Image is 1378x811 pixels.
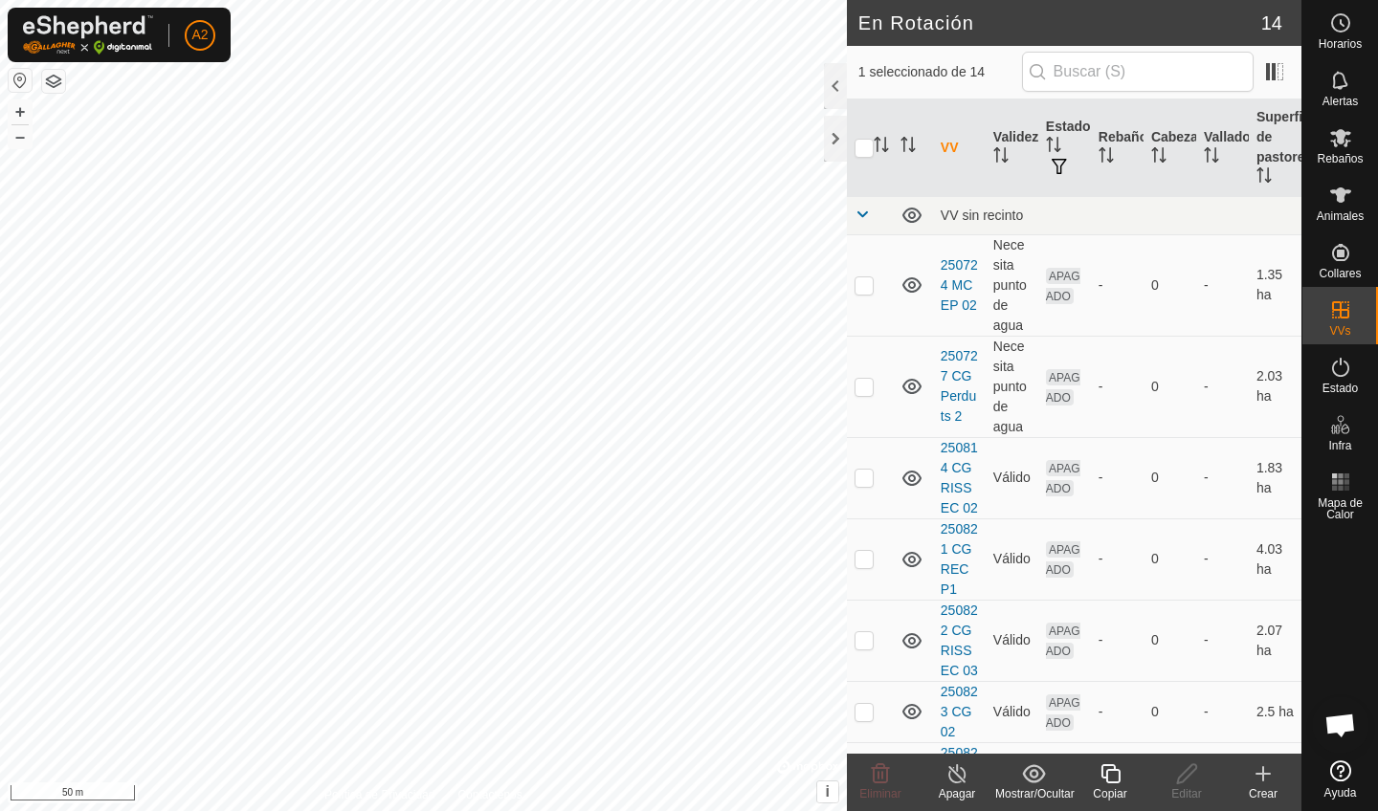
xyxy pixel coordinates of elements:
[1256,170,1272,186] p-sorticon: Activar para ordenar
[1072,785,1148,802] div: Copiar
[941,208,1294,223] div: VV sin recinto
[1249,234,1301,336] td: 1.35 ha
[1196,336,1249,437] td: -
[1249,600,1301,681] td: 2.07 ha
[858,62,1022,82] span: 1 seleccionado de 14
[191,25,208,45] span: A2
[1091,99,1144,197] th: Rebaño
[1144,336,1196,437] td: 0
[1099,275,1136,296] div: -
[457,786,522,803] a: Contáctenos
[941,257,978,313] a: 250724 MC EP 02
[1328,440,1351,451] span: Infra
[995,785,1072,802] div: Mostrar/Ocultar
[1204,150,1219,165] p-sorticon: Activar para ordenar
[1261,9,1282,37] span: 14
[1322,96,1358,107] span: Alertas
[1046,623,1080,659] span: APAGADO
[1046,140,1061,155] p-sorticon: Activar para ordenar
[1317,210,1364,222] span: Animales
[941,348,978,424] a: 250727 CG Perduts 2
[1312,696,1369,754] a: Chat abierto
[1324,787,1357,799] span: Ayuda
[1046,460,1080,496] span: APAGADO
[9,100,32,123] button: +
[324,786,434,803] a: Política de Privacidad
[986,336,1038,437] td: Necesita punto de agua
[1151,150,1167,165] p-sorticon: Activar para ordenar
[919,785,995,802] div: Apagar
[986,437,1038,518] td: Válido
[1144,234,1196,336] td: 0
[1196,518,1249,600] td: -
[1144,600,1196,681] td: 0
[1046,369,1080,405] span: APAGADO
[1329,325,1350,337] span: VVs
[1022,52,1254,92] input: Buscar (S)
[1307,497,1373,520] span: Mapa de Calor
[1099,549,1136,569] div: -
[1144,437,1196,518] td: 0
[1249,518,1301,600] td: 4.03 ha
[1144,681,1196,742] td: 0
[1099,630,1136,650] div: -
[1249,437,1301,518] td: 1.83 ha
[23,15,153,55] img: Logo Gallagher
[986,518,1038,600] td: Válido
[1319,268,1361,279] span: Collares
[858,11,1261,34] h2: En Rotación
[1099,702,1136,722] div: -
[1046,541,1080,578] span: APAGADO
[826,783,830,800] span: i
[1196,600,1249,681] td: -
[1249,681,1301,742] td: 2.5 ha
[42,70,65,93] button: Capas del Mapa
[1196,99,1249,197] th: Vallado
[1196,234,1249,336] td: -
[900,140,916,155] p-sorticon: Activar para ordenar
[1317,153,1363,164] span: Rebaños
[9,69,32,92] button: Restablecer Mapa
[941,684,978,739] a: 250823 CG 02
[941,521,978,597] a: 250821 CG REC P1
[1319,38,1362,50] span: Horarios
[1196,437,1249,518] td: -
[859,787,900,800] span: Eliminar
[874,140,889,155] p-sorticon: Activar para ordenar
[1144,518,1196,600] td: 0
[941,440,978,515] a: 250814 CG RISSEC 02
[941,603,978,678] a: 250822 CG RISSEC 03
[1302,753,1378,806] a: Ayuda
[986,681,1038,742] td: Válido
[1196,681,1249,742] td: -
[1046,268,1080,304] span: APAGADO
[1099,377,1136,397] div: -
[933,99,986,197] th: VV
[1046,694,1080,731] span: APAGADO
[1099,150,1114,165] p-sorticon: Activar para ordenar
[1148,785,1225,802] div: Editar
[986,234,1038,336] td: Necesita punto de agua
[993,150,1009,165] p-sorticon: Activar para ordenar
[986,600,1038,681] td: Válido
[1144,99,1196,197] th: Cabezas
[9,125,32,148] button: –
[986,99,1038,197] th: Validez
[1225,785,1301,802] div: Crear
[1249,336,1301,437] td: 2.03 ha
[1038,99,1091,197] th: Estado
[1322,383,1358,394] span: Estado
[1099,468,1136,488] div: -
[1249,99,1301,197] th: Superficie de pastoreo
[817,781,838,802] button: i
